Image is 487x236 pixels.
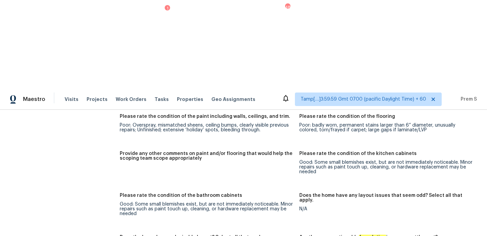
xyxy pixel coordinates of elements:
h5: Please rate the condition of the bathroom cabinets [120,193,242,198]
div: Poor: badly worn, permanent stains larger than 6” diameter, unusually colored, torn/frayed if car... [299,123,473,132]
span: Tasks [155,97,169,102]
span: Maestro [23,96,45,103]
span: Projects [87,96,108,103]
h5: Please rate the condition of the flooring [299,114,395,119]
span: Prem S [458,96,477,103]
h5: Provide any other comments on paint and/or flooring that would help the scoping team scope approp... [120,151,294,161]
span: Work Orders [116,96,146,103]
h5: Please rate the condition of the kitchen cabinets [299,151,417,156]
span: Tamp[…]3:59:59 Gmt 0700 (pacific Daylight Time) + 60 [301,96,426,103]
span: Visits [65,96,78,103]
span: Properties [177,96,203,103]
h5: Does the home have any layout issues that seem odd? Select all that apply. [299,193,473,203]
div: Good: Some small blemishes exist, but are not immediately noticeable. Minor repairs such as paint... [120,202,294,216]
div: Good: Some small blemishes exist, but are not immediately noticeable. Minor repairs such as paint... [299,160,473,174]
div: Poor: Overspray, mismatched sheens, ceiling bumps, clearly visible previous repairs; Unfinished; ... [120,123,294,132]
div: N/A [299,207,473,211]
span: Geo Assignments [211,96,255,103]
h5: Please rate the condition of the paint including walls, ceilings, and trim. [120,114,290,119]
